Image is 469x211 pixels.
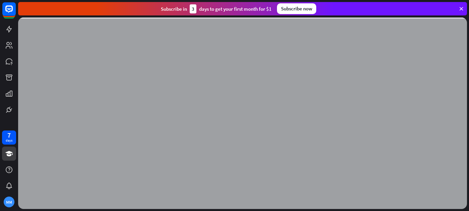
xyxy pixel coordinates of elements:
div: 3 [190,4,196,13]
div: days [6,138,12,143]
div: Subscribe now [277,3,316,14]
div: Subscribe in days to get your first month for $1 [161,4,272,13]
a: 7 days [2,130,16,145]
div: MM [4,197,14,207]
div: 7 [7,132,11,138]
